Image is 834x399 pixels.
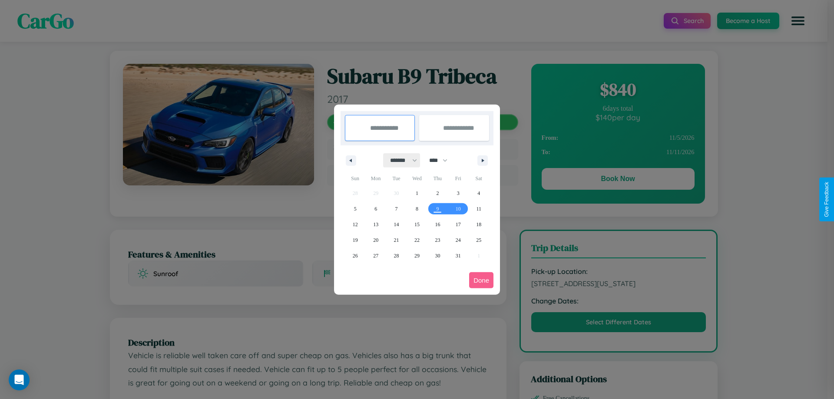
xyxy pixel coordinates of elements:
[435,217,440,232] span: 16
[386,201,407,217] button: 7
[469,232,489,248] button: 25
[457,185,460,201] span: 3
[407,232,427,248] button: 22
[436,185,439,201] span: 2
[448,232,468,248] button: 24
[407,201,427,217] button: 8
[435,232,440,248] span: 23
[353,232,358,248] span: 19
[386,248,407,264] button: 28
[414,217,420,232] span: 15
[456,201,461,217] span: 10
[435,248,440,264] span: 30
[394,217,399,232] span: 14
[386,171,407,185] span: Tue
[407,217,427,232] button: 15
[427,248,448,264] button: 30
[9,369,30,390] div: Open Intercom Messenger
[373,248,378,264] span: 27
[395,201,398,217] span: 7
[476,201,481,217] span: 11
[476,217,481,232] span: 18
[436,201,439,217] span: 9
[476,232,481,248] span: 25
[448,185,468,201] button: 3
[365,232,386,248] button: 20
[469,272,493,288] button: Done
[345,248,365,264] button: 26
[407,185,427,201] button: 1
[414,248,420,264] span: 29
[427,201,448,217] button: 9
[353,217,358,232] span: 12
[365,171,386,185] span: Mon
[414,232,420,248] span: 22
[354,201,357,217] span: 5
[456,248,461,264] span: 31
[427,185,448,201] button: 2
[448,248,468,264] button: 31
[394,232,399,248] span: 21
[373,217,378,232] span: 13
[345,171,365,185] span: Sun
[416,201,418,217] span: 8
[469,217,489,232] button: 18
[824,182,830,217] div: Give Feedback
[477,185,480,201] span: 4
[469,171,489,185] span: Sat
[345,217,365,232] button: 12
[345,232,365,248] button: 19
[365,217,386,232] button: 13
[374,201,377,217] span: 6
[469,185,489,201] button: 4
[427,232,448,248] button: 23
[407,171,427,185] span: Wed
[469,201,489,217] button: 11
[373,232,378,248] span: 20
[345,201,365,217] button: 5
[365,248,386,264] button: 27
[448,171,468,185] span: Fri
[386,217,407,232] button: 14
[448,201,468,217] button: 10
[365,201,386,217] button: 6
[456,217,461,232] span: 17
[394,248,399,264] span: 28
[448,217,468,232] button: 17
[407,248,427,264] button: 29
[386,232,407,248] button: 21
[427,171,448,185] span: Thu
[427,217,448,232] button: 16
[353,248,358,264] span: 26
[416,185,418,201] span: 1
[456,232,461,248] span: 24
